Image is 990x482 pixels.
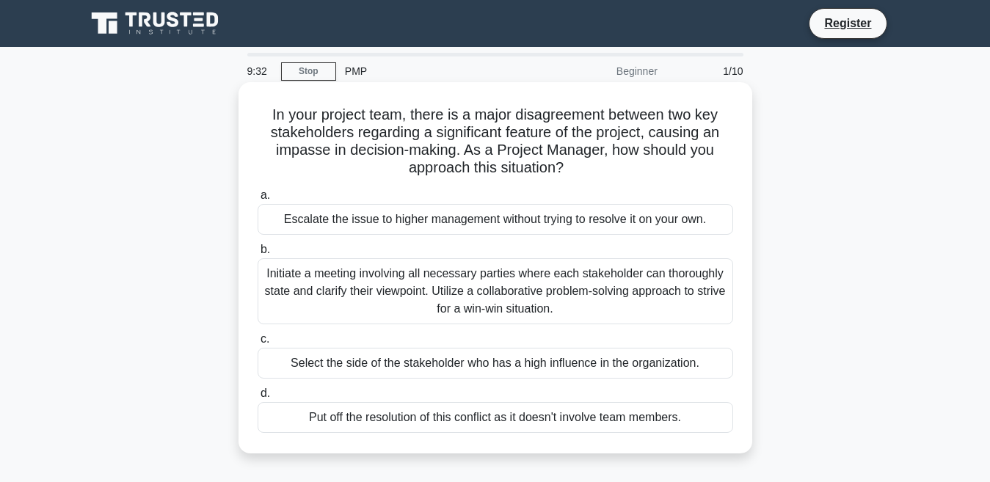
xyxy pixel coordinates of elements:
[258,258,733,324] div: Initiate a meeting involving all necessary parties where each stakeholder can thoroughly state an...
[239,56,281,86] div: 9:32
[258,204,733,235] div: Escalate the issue to higher management without trying to resolve it on your own.
[258,402,733,433] div: Put off the resolution of this conflict as it doesn't involve team members.
[815,14,880,32] a: Register
[336,56,538,86] div: PMP
[256,106,735,178] h5: In your project team, there is a major disagreement between two key stakeholders regarding a sign...
[538,56,666,86] div: Beginner
[261,189,270,201] span: a.
[281,62,336,81] a: Stop
[258,348,733,379] div: Select the side of the stakeholder who has a high influence in the organization.
[261,387,270,399] span: d.
[261,243,270,255] span: b.
[666,56,752,86] div: 1/10
[261,332,269,345] span: c.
